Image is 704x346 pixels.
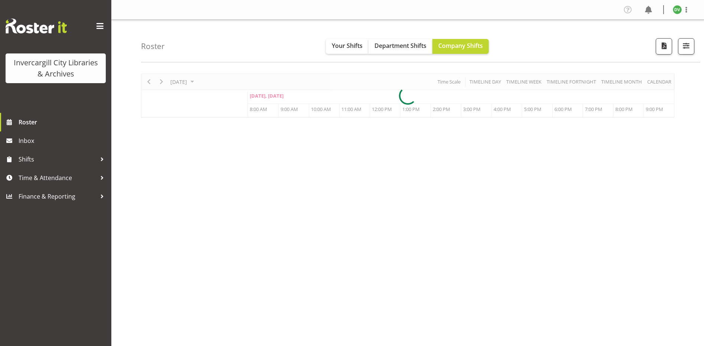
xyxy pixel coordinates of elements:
[374,42,426,50] span: Department Shifts
[13,57,98,79] div: Invercargill City Libraries & Archives
[19,117,108,128] span: Roster
[19,172,96,183] span: Time & Attendance
[432,39,489,54] button: Company Shifts
[6,19,67,33] img: Rosterit website logo
[332,42,363,50] span: Your Shifts
[673,5,682,14] img: desk-view11665.jpg
[438,42,483,50] span: Company Shifts
[678,38,694,55] button: Filter Shifts
[326,39,369,54] button: Your Shifts
[19,135,108,146] span: Inbox
[656,38,672,55] button: Download a PDF of the roster for the current day
[141,42,165,50] h4: Roster
[19,154,96,165] span: Shifts
[369,39,432,54] button: Department Shifts
[19,191,96,202] span: Finance & Reporting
